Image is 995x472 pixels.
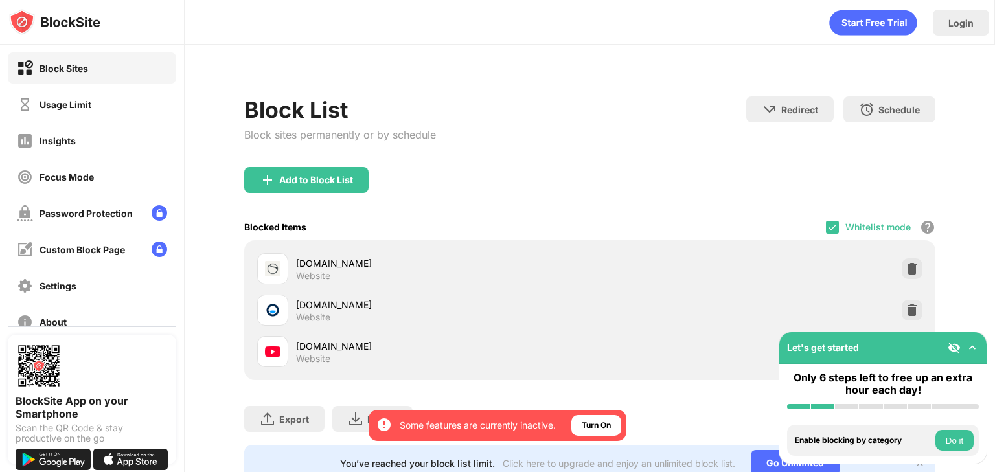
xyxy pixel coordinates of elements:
[17,242,33,258] img: customize-block-page-off.svg
[296,270,330,282] div: Website
[265,302,280,318] img: favicons
[279,175,353,185] div: Add to Block List
[376,417,392,433] img: error-circle-white.svg
[16,423,168,444] div: Scan the QR Code & stay productive on the go
[296,256,589,270] div: [DOMAIN_NAME]
[582,419,611,432] div: Turn On
[279,414,309,425] div: Export
[795,436,932,445] div: Enable blocking by category
[367,414,397,425] div: Import
[244,221,306,232] div: Blocked Items
[878,104,920,115] div: Schedule
[16,343,62,389] img: options-page-qr-code.png
[845,221,911,232] div: Whitelist mode
[40,63,88,74] div: Block Sites
[152,205,167,221] img: lock-menu.svg
[16,394,168,420] div: BlockSite App on your Smartphone
[966,341,979,354] img: omni-setup-toggle.svg
[152,242,167,257] img: lock-menu.svg
[17,314,33,330] img: about-off.svg
[948,341,961,354] img: eye-not-visible.svg
[503,458,735,469] div: Click here to upgrade and enjoy an unlimited block list.
[935,430,974,451] button: Do it
[40,172,94,183] div: Focus Mode
[781,104,818,115] div: Redirect
[40,208,133,219] div: Password Protection
[400,419,556,432] div: Some features are currently inactive.
[40,317,67,328] div: About
[265,261,280,276] img: favicons
[829,10,917,36] div: animation
[787,372,979,396] div: Only 6 steps left to free up an extra hour each day!
[787,342,859,353] div: Let's get started
[827,222,838,232] img: check.svg
[340,458,495,469] div: You’ve reached your block list limit.
[244,128,436,141] div: Block sites permanently or by schedule
[948,17,974,28] div: Login
[16,449,91,470] img: get-it-on-google-play.svg
[40,280,76,291] div: Settings
[17,133,33,149] img: insights-off.svg
[40,135,76,146] div: Insights
[296,339,589,353] div: [DOMAIN_NAME]
[244,96,436,123] div: Block List
[296,298,589,311] div: [DOMAIN_NAME]
[17,278,33,294] img: settings-off.svg
[296,353,330,365] div: Website
[40,244,125,255] div: Custom Block Page
[9,9,100,35] img: logo-blocksite.svg
[296,311,330,323] div: Website
[93,449,168,470] img: download-on-the-app-store.svg
[17,205,33,221] img: password-protection-off.svg
[265,344,280,359] img: favicons
[17,169,33,185] img: focus-off.svg
[17,60,33,76] img: block-on.svg
[17,96,33,113] img: time-usage-off.svg
[40,99,91,110] div: Usage Limit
